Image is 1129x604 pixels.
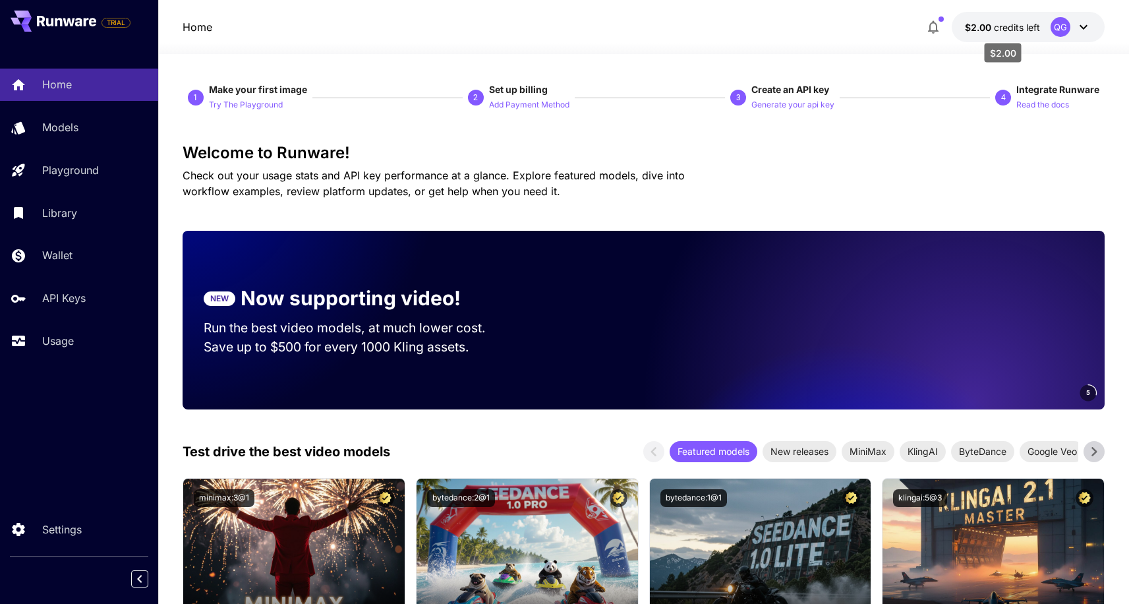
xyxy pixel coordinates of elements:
[183,144,1105,162] h3: Welcome to Runware!
[1051,17,1070,37] div: QG
[994,22,1040,33] span: credits left
[42,522,82,537] p: Settings
[751,96,834,112] button: Generate your api key
[670,444,757,458] span: Featured models
[209,96,283,112] button: Try The Playground
[736,92,741,104] p: 3
[842,444,894,458] span: MiniMax
[952,12,1105,42] button: $2.00QG
[183,442,390,462] p: Test drive the best video models
[610,489,627,507] button: Certified Model – Vetted for best performance and includes a commercial license.
[489,96,569,112] button: Add Payment Method
[183,19,212,35] a: Home
[1001,92,1006,104] p: 4
[1016,99,1069,111] p: Read the docs
[670,441,757,462] div: Featured models
[900,441,946,462] div: KlingAI
[763,441,836,462] div: New releases
[209,84,307,95] span: Make your first image
[204,318,511,338] p: Run the best video models, at much lower cost.
[193,92,198,104] p: 1
[1086,388,1090,398] span: 5
[489,84,548,95] span: Set up billing
[751,99,834,111] p: Generate your api key
[893,489,947,507] button: klingai:5@3
[183,169,685,198] span: Check out your usage stats and API key performance at a glance. Explore featured models, dive int...
[1076,489,1093,507] button: Certified Model – Vetted for best performance and includes a commercial license.
[965,22,994,33] span: $2.00
[102,18,130,28] span: TRIAL
[42,333,74,349] p: Usage
[210,293,229,305] p: NEW
[42,205,77,221] p: Library
[42,162,99,178] p: Playground
[376,489,394,507] button: Certified Model – Vetted for best performance and includes a commercial license.
[1016,84,1099,95] span: Integrate Runware
[842,489,860,507] button: Certified Model – Vetted for best performance and includes a commercial license.
[489,99,569,111] p: Add Payment Method
[842,441,894,462] div: MiniMax
[101,15,130,30] span: Add your payment card to enable full platform functionality.
[427,489,495,507] button: bytedance:2@1
[209,99,283,111] p: Try The Playground
[1020,441,1085,462] div: Google Veo
[241,284,461,313] p: Now supporting video!
[42,76,72,92] p: Home
[951,441,1014,462] div: ByteDance
[42,247,72,263] p: Wallet
[141,567,158,591] div: Collapse sidebar
[183,19,212,35] nav: breadcrumb
[42,290,86,306] p: API Keys
[131,570,148,588] button: Collapse sidebar
[965,20,1040,34] div: $2.00
[473,92,478,104] p: 2
[985,44,1022,63] div: $2.00
[951,444,1014,458] span: ByteDance
[42,119,78,135] p: Models
[763,444,836,458] span: New releases
[751,84,829,95] span: Create an API key
[900,444,946,458] span: KlingAI
[1016,96,1069,112] button: Read the docs
[204,338,511,357] p: Save up to $500 for every 1000 Kling assets.
[194,489,254,507] button: minimax:3@1
[1020,444,1085,458] span: Google Veo
[660,489,727,507] button: bytedance:1@1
